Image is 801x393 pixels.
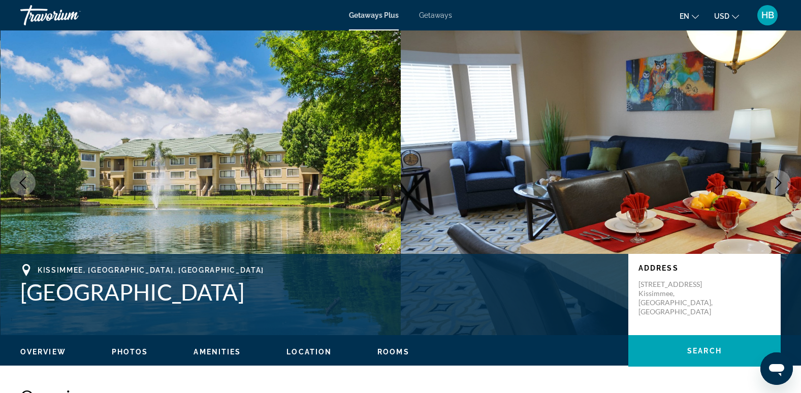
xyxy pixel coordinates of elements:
[761,10,774,20] span: HB
[38,266,264,274] span: Kissimmee, [GEOGRAPHIC_DATA], [GEOGRAPHIC_DATA]
[194,348,241,356] span: Amenities
[349,11,399,19] a: Getaways Plus
[714,9,739,23] button: Change currency
[680,12,689,20] span: en
[112,347,148,356] button: Photos
[760,352,793,385] iframe: Button to launch messaging window
[10,170,36,195] button: Previous image
[112,348,148,356] span: Photos
[638,264,771,272] p: Address
[286,347,332,356] button: Location
[377,347,409,356] button: Rooms
[680,9,699,23] button: Change language
[20,279,618,305] h1: [GEOGRAPHIC_DATA]
[638,280,720,316] p: [STREET_ADDRESS] Kissimmee, [GEOGRAPHIC_DATA], [GEOGRAPHIC_DATA]
[419,11,452,19] a: Getaways
[194,347,241,356] button: Amenities
[20,347,66,356] button: Overview
[286,348,332,356] span: Location
[628,335,781,367] button: Search
[754,5,781,26] button: User Menu
[765,170,791,195] button: Next image
[377,348,409,356] span: Rooms
[20,2,122,28] a: Travorium
[687,347,722,355] span: Search
[20,348,66,356] span: Overview
[714,12,729,20] span: USD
